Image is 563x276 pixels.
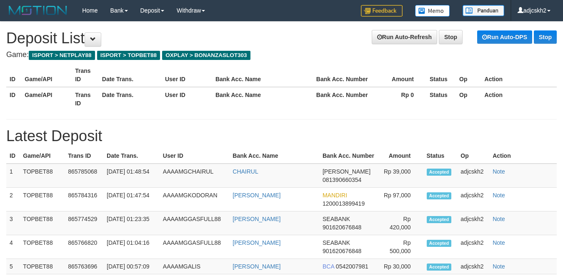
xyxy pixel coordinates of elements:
h1: Latest Deposit [6,128,557,144]
td: TOPBET88 [20,188,65,211]
th: User ID [162,87,212,111]
td: AAAAMGCHAIRUL [160,164,229,188]
img: Button%20Memo.svg [415,5,450,17]
td: AAAAMGGASFULL88 [160,211,229,235]
th: Bank Acc. Number [313,63,376,87]
a: Note [493,192,505,199]
th: Op [457,148,489,164]
span: 081390660354 [323,177,361,183]
td: TOPBET88 [20,259,65,274]
th: Action [489,148,557,164]
th: Action [481,87,557,111]
td: AAAAMGGASFULL88 [160,235,229,259]
th: ID [6,148,20,164]
th: Date Trans. [103,148,160,164]
a: Note [493,168,505,175]
th: Rp 0 [376,87,426,111]
td: [DATE] 01:04:16 [103,235,160,259]
th: User ID [162,63,212,87]
img: panduan.png [463,5,504,16]
span: 901620676848 [323,248,361,254]
th: ID [6,63,21,87]
a: [PERSON_NAME] [233,263,280,270]
th: Game/API [21,63,72,87]
td: 1 [6,164,20,188]
a: Stop [439,30,463,44]
span: SEABANK [323,239,350,246]
td: 5 [6,259,20,274]
a: [PERSON_NAME] [233,216,280,222]
span: Accepted [427,240,452,247]
th: Trans ID [72,63,99,87]
th: Status [426,63,456,87]
th: Game/API [21,87,72,111]
th: Bank Acc. Name [212,63,313,87]
th: Op [456,63,481,87]
span: MANDIRI [323,192,347,199]
h1: Deposit List [6,30,557,47]
img: Feedback.jpg [361,5,403,17]
td: adjcskh2 [457,235,489,259]
th: Trans ID [65,148,103,164]
td: Rp 39,000 [378,164,423,188]
a: Run Auto-Refresh [372,30,437,44]
span: OXPLAY > BONANZASLOT303 [162,51,250,60]
td: TOPBET88 [20,164,65,188]
td: adjcskh2 [457,164,489,188]
td: Rp 30,000 [378,259,423,274]
th: User ID [160,148,229,164]
th: Game/API [20,148,65,164]
th: Trans ID [72,87,99,111]
th: Op [456,87,481,111]
a: [PERSON_NAME] [233,192,280,199]
td: 865766820 [65,235,103,259]
th: Amount [378,148,423,164]
td: Rp 97,000 [378,188,423,211]
td: [DATE] 00:57:09 [103,259,160,274]
td: 865774529 [65,211,103,235]
th: Bank Acc. Name [229,148,319,164]
a: Note [493,263,505,270]
span: 901620676848 [323,224,361,231]
a: Note [493,239,505,246]
td: [DATE] 01:23:35 [103,211,160,235]
td: TOPBET88 [20,211,65,235]
a: [PERSON_NAME] [233,239,280,246]
span: [PERSON_NAME] [323,168,370,175]
span: Accepted [427,216,452,223]
span: ISPORT > TOPBET88 [97,51,160,60]
span: ISPORT > NETPLAY88 [29,51,95,60]
th: Bank Acc. Name [212,87,313,111]
td: 865763696 [65,259,103,274]
th: Status [423,148,458,164]
th: Bank Acc. Number [319,148,378,164]
td: Rp 500,000 [378,235,423,259]
th: Status [426,87,456,111]
td: 865785068 [65,164,103,188]
span: Accepted [427,192,452,199]
a: Note [493,216,505,222]
td: 2 [6,188,20,211]
td: 865784316 [65,188,103,211]
th: ID [6,87,21,111]
td: 4 [6,235,20,259]
td: 3 [6,211,20,235]
th: Date Trans. [99,63,162,87]
span: Accepted [427,264,452,271]
span: SEABANK [323,216,350,222]
span: 0542007981 [336,263,368,270]
a: CHAIRUL [233,168,258,175]
a: Stop [534,30,557,44]
td: adjcskh2 [457,188,489,211]
th: Date Trans. [99,87,162,111]
a: Run Auto-DPS [477,30,532,44]
td: [DATE] 01:48:54 [103,164,160,188]
td: AAAAMGALIS [160,259,229,274]
td: adjcskh2 [457,259,489,274]
span: 1200013899419 [323,200,365,207]
span: Accepted [427,169,452,176]
h4: Game: [6,51,557,59]
td: adjcskh2 [457,211,489,235]
td: TOPBET88 [20,235,65,259]
td: Rp 420,000 [378,211,423,235]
